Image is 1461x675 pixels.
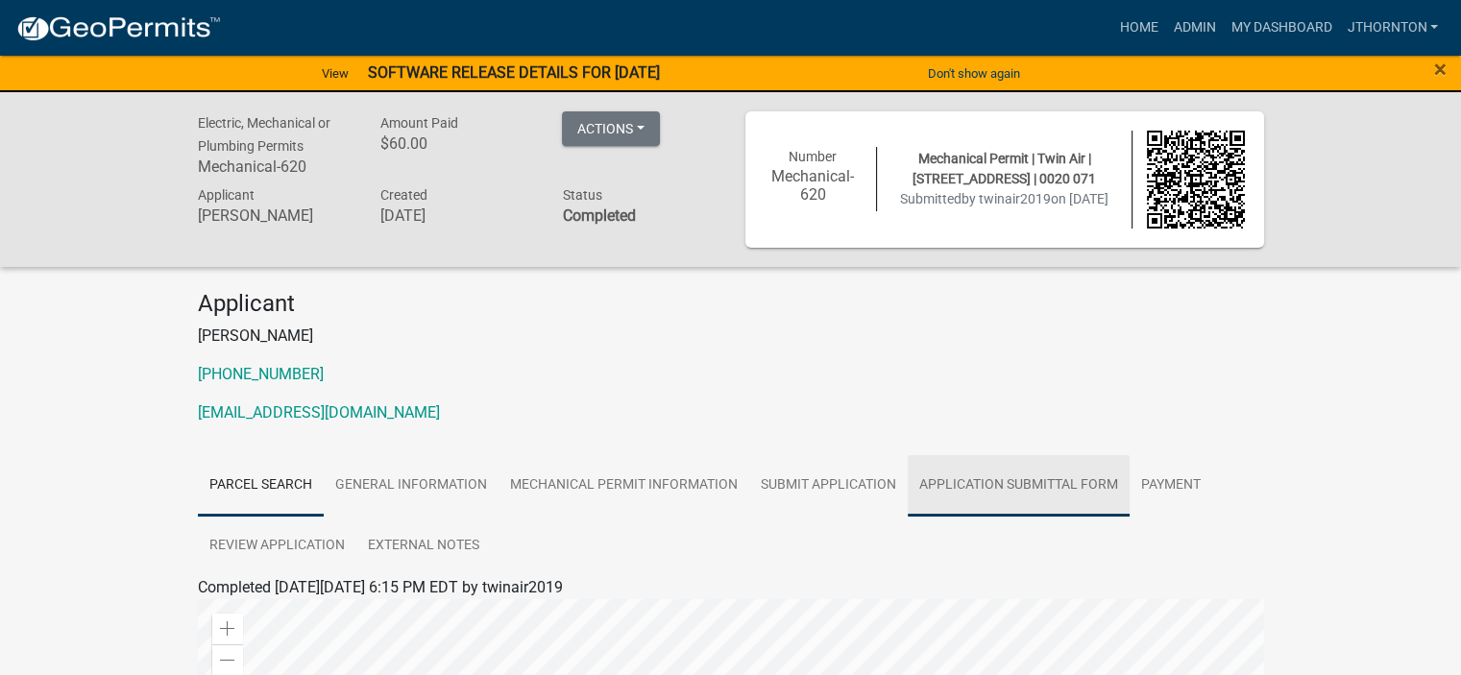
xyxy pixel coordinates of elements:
h6: $60.00 [379,134,533,153]
span: Status [562,187,601,203]
a: Submit Application [749,455,908,517]
h6: Mechanical-620 [198,157,352,176]
a: External Notes [356,516,491,577]
h6: Mechanical-620 [765,167,863,204]
button: Close [1434,58,1447,81]
a: View [314,58,356,89]
div: Zoom in [212,614,243,644]
strong: Completed [562,206,635,225]
a: JThornton [1339,10,1446,46]
span: Number [789,149,837,164]
h4: Applicant [198,290,1264,318]
a: Home [1111,10,1165,46]
button: Actions [562,111,660,146]
span: Completed [DATE][DATE] 6:15 PM EDT by twinair2019 [198,578,563,596]
a: Admin [1165,10,1223,46]
a: Mechanical Permit Information [499,455,749,517]
a: [EMAIL_ADDRESS][DOMAIN_NAME] [198,403,440,422]
span: Applicant [198,187,255,203]
strong: SOFTWARE RELEASE DETAILS FOR [DATE] [368,63,660,82]
h6: [DATE] [379,206,533,225]
h6: [PERSON_NAME] [198,206,352,225]
p: [PERSON_NAME] [198,325,1264,348]
span: × [1434,56,1447,83]
div: Zoom out [212,644,243,675]
span: Electric, Mechanical or Plumbing Permits [198,115,330,154]
span: Mechanical Permit | Twin Air | [STREET_ADDRESS] | 0020 071 [913,151,1096,186]
a: Payment [1130,455,1212,517]
button: Don't show again [920,58,1028,89]
span: by twinair2019 [962,191,1051,206]
a: My Dashboard [1223,10,1339,46]
a: Review Application [198,516,356,577]
span: Amount Paid [379,115,457,131]
img: QR code [1147,131,1245,229]
a: Application Submittal Form [908,455,1130,517]
a: General Information [324,455,499,517]
a: [PHONE_NUMBER] [198,365,324,383]
a: Parcel search [198,455,324,517]
span: Submitted on [DATE] [900,191,1108,206]
span: Created [379,187,426,203]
